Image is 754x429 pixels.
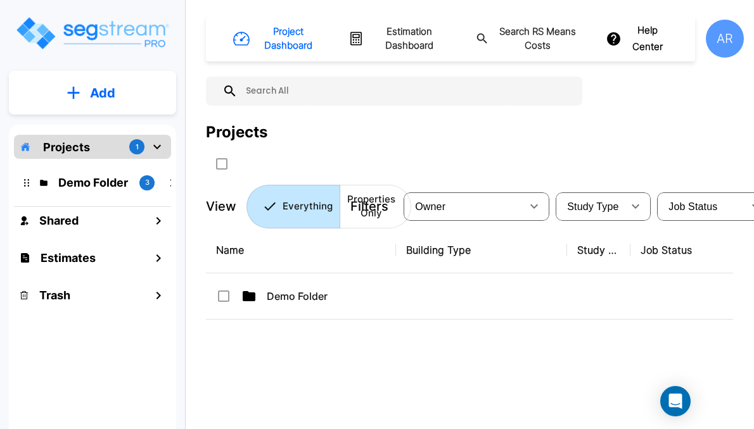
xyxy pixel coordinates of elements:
p: Everything [283,199,333,214]
button: Search RS Means Costs [471,20,588,58]
div: Projects [206,121,267,144]
span: Owner [415,201,445,212]
input: Search All [238,77,576,106]
button: SelectAll [209,151,234,177]
div: Select [406,189,521,224]
span: Study Type [567,201,618,212]
th: Study Type [567,227,630,273]
button: Project Dashboard [228,20,328,58]
p: View [206,197,236,216]
button: Properties Only [340,185,411,228]
p: Projects [43,139,90,156]
button: Estimation Dashboard [343,20,456,58]
h1: Project Dashboard [255,25,321,53]
th: Name [206,227,396,273]
button: Help Center [603,18,673,59]
p: Demo Folder [267,289,393,304]
div: Select [660,189,743,224]
h1: Shared [39,212,79,229]
p: Add [90,84,115,103]
p: 1 [136,142,139,152]
div: Open Intercom Messenger [660,386,691,416]
p: 3 [145,177,150,188]
div: Select [558,189,623,224]
div: AR [706,20,744,58]
span: Job Status [668,201,717,212]
h1: Trash [39,287,70,304]
div: Platform [246,185,411,228]
p: Properties Only [347,192,395,221]
button: Add [9,75,176,111]
p: Demo Folder [58,174,129,191]
h1: Estimation Dashboard [369,25,449,53]
h1: Search RS Means Costs [494,25,581,53]
img: Logo [15,15,170,51]
th: Building Type [396,227,567,273]
h1: Estimates [41,249,96,266]
button: Everything [246,185,340,228]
